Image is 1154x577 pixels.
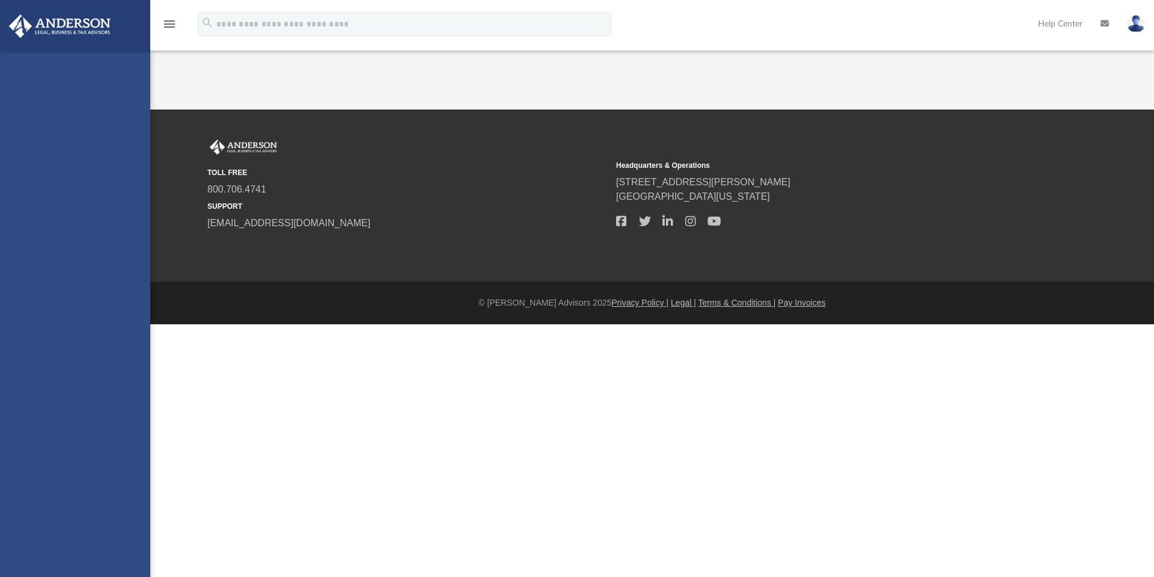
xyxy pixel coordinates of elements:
small: TOLL FREE [207,167,608,178]
i: menu [162,17,177,31]
img: Anderson Advisors Platinum Portal [207,140,279,155]
img: User Pic [1127,15,1145,32]
a: [EMAIL_ADDRESS][DOMAIN_NAME] [207,218,370,228]
a: Legal | [671,298,696,307]
small: Headquarters & Operations [616,160,1016,171]
a: Privacy Policy | [612,298,669,307]
i: search [201,16,214,29]
a: Pay Invoices [778,298,825,307]
a: menu [162,23,177,31]
a: Terms & Conditions | [698,298,776,307]
a: [GEOGRAPHIC_DATA][US_STATE] [616,191,770,202]
small: SUPPORT [207,201,608,212]
a: 800.706.4741 [207,184,266,194]
a: [STREET_ADDRESS][PERSON_NAME] [616,177,790,187]
img: Anderson Advisors Platinum Portal [5,14,114,38]
div: © [PERSON_NAME] Advisors 2025 [150,297,1154,309]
